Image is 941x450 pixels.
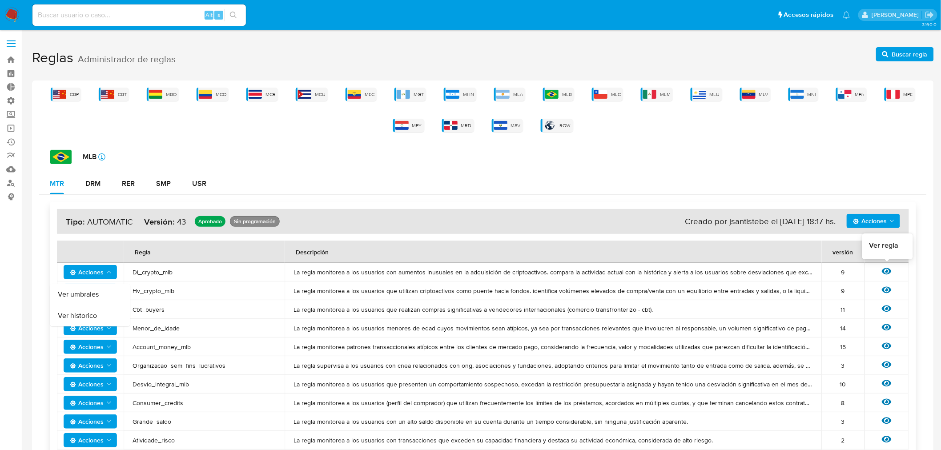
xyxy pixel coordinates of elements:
a: Salir [925,10,934,20]
span: s [217,11,220,19]
span: Accesos rápidos [784,10,834,20]
button: search-icon [224,9,242,21]
span: Ver regla [869,241,899,250]
input: Buscar usuario o caso... [32,9,246,21]
span: Alt [205,11,213,19]
a: Notificaciones [843,11,850,19]
p: mercedes.medrano@mercadolibre.com [872,11,922,19]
